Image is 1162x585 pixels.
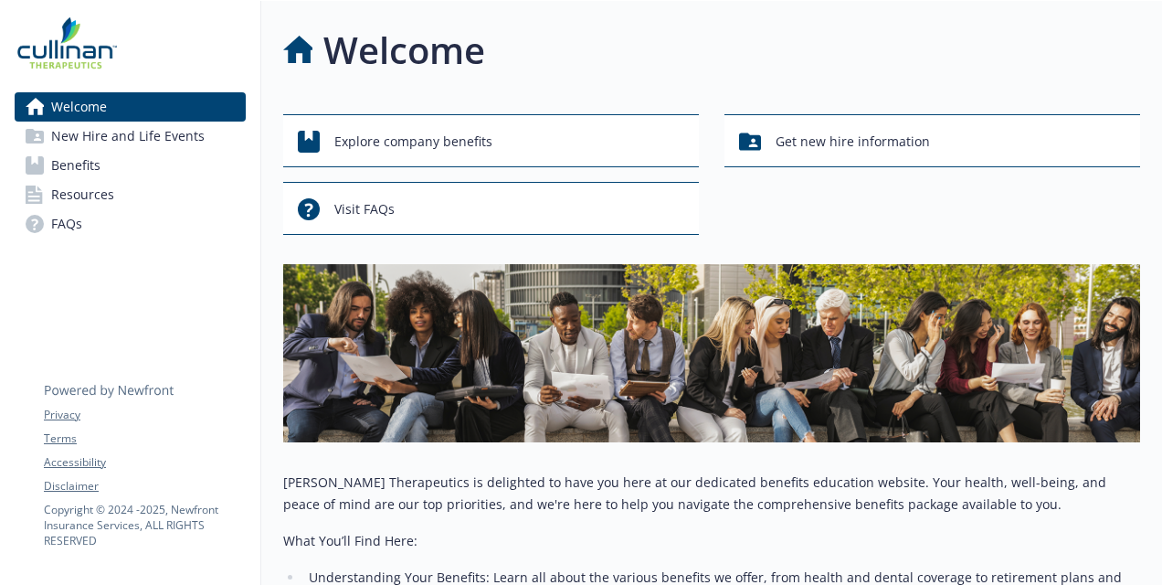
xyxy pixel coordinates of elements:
a: Resources [15,180,246,209]
h1: Welcome [323,23,485,78]
button: Explore company benefits [283,114,699,167]
a: Terms [44,431,245,447]
span: Explore company benefits [334,124,492,159]
p: What You’ll Find Here: [283,530,1140,552]
a: Benefits [15,151,246,180]
a: New Hire and Life Events [15,122,246,151]
a: Disclaimer [44,478,245,495]
a: Welcome [15,92,246,122]
span: FAQs [51,209,82,239]
a: Accessibility [44,454,245,471]
span: Resources [51,180,114,209]
span: Benefits [51,151,100,180]
span: Welcome [51,92,107,122]
button: Get new hire information [724,114,1140,167]
img: overview page banner [283,264,1140,442]
a: FAQs [15,209,246,239]
button: Visit FAQs [283,182,699,235]
p: Copyright © 2024 - 2025 , Newfront Insurance Services, ALL RIGHTS RESERVED [44,502,245,548]
p: [PERSON_NAME] Therapeutics is delighted to have you here at our dedicated benefits education webs... [283,472,1140,516]
span: Get new hire information [776,124,930,159]
span: New Hire and Life Events [51,122,205,151]
a: Privacy [44,407,245,423]
span: Visit FAQs [334,192,395,227]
